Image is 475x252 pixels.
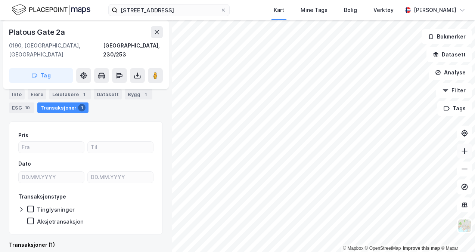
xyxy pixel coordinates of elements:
a: OpenStreetMap [365,246,401,251]
div: Pris [18,131,28,140]
div: 1 [142,90,149,98]
div: Aksjetransaksjon [37,218,84,225]
div: [PERSON_NAME] [414,6,456,15]
iframe: Chat Widget [438,216,475,252]
div: Platous Gate 2a [9,26,66,38]
input: Søk på adresse, matrikkel, gårdeiere, leietakere eller personer [118,4,220,16]
div: Bolig [344,6,357,15]
div: Transaksjoner [37,102,89,113]
div: Bygg [125,89,152,99]
div: Kontrollprogram for chat [438,216,475,252]
div: 1 [80,90,88,98]
div: Tinglysninger [37,206,75,213]
input: DD.MM.YYYY [19,172,84,183]
img: logo.f888ab2527a4732fd821a326f86c7f29.svg [12,3,90,16]
button: Analyse [429,65,472,80]
div: 10 [24,104,31,111]
div: Datasett [94,89,122,99]
div: Kart [274,6,284,15]
button: Bokmerker [422,29,472,44]
div: Verktøy [373,6,394,15]
div: Eiere [28,89,46,99]
div: Leietakere [49,89,91,99]
a: Mapbox [343,246,363,251]
input: Til [88,142,153,153]
div: 0190, [GEOGRAPHIC_DATA], [GEOGRAPHIC_DATA] [9,41,103,59]
div: Transaksjoner (1) [9,240,163,249]
div: Info [9,89,25,99]
div: [GEOGRAPHIC_DATA], 230/253 [103,41,163,59]
button: Tag [9,68,73,83]
button: Filter [436,83,472,98]
div: Mine Tags [301,6,327,15]
div: 1 [78,104,86,111]
a: Improve this map [403,246,440,251]
input: DD.MM.YYYY [88,172,153,183]
div: Dato [18,159,31,168]
button: Tags [437,101,472,116]
input: Fra [19,142,84,153]
div: Transaksjonstype [18,192,66,201]
div: ESG [9,102,34,113]
button: Datasett [426,47,472,62]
